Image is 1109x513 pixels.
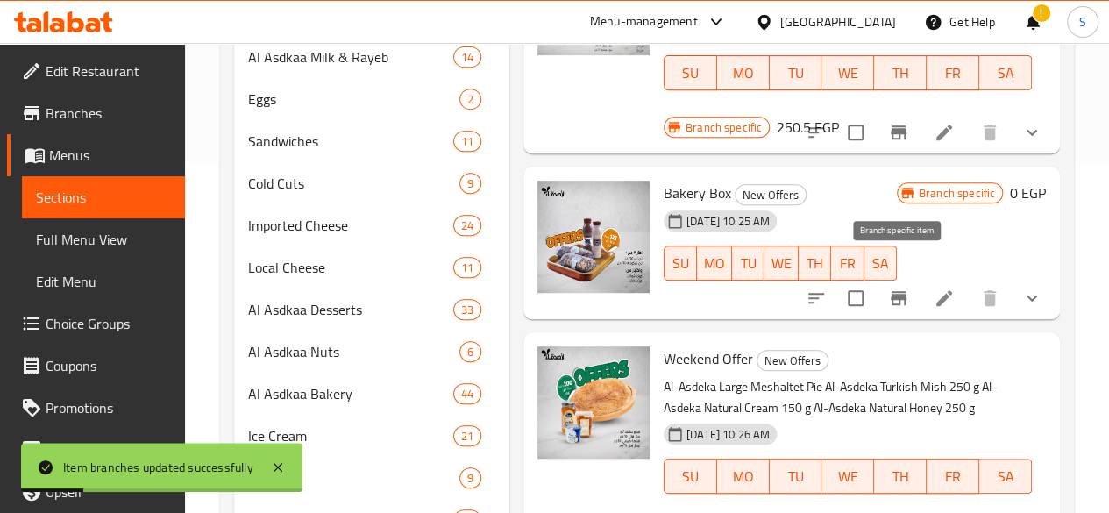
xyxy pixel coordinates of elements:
button: SU [664,55,717,90]
button: TH [874,459,927,494]
svg: Show Choices [1021,288,1042,309]
span: 24 [454,217,480,234]
span: SA [871,251,890,276]
span: SA [986,464,1025,489]
span: 9 [460,175,480,192]
span: Branch specific [912,185,1002,202]
button: delete [969,111,1011,153]
a: Branches [7,92,185,134]
button: MO [717,55,770,90]
button: SA [864,246,897,281]
div: items [453,131,481,152]
span: 33 [454,302,480,318]
span: Weekend Offer [664,346,753,372]
div: Cold Cuts [248,173,459,194]
span: SU [672,251,690,276]
span: Bakery Box [664,180,731,206]
div: items [459,89,481,110]
button: MO [697,246,732,281]
h6: 250.5 EGP [777,115,839,139]
span: FR [838,251,857,276]
div: items [459,341,481,362]
span: Edit Restaurant [46,61,171,82]
div: Menu-management [590,11,698,32]
span: FR [934,464,972,489]
span: Sections [36,187,171,208]
svg: Show Choices [1021,122,1042,143]
img: Weekend Offer [537,346,650,459]
div: items [459,173,481,194]
div: Al Asdkaa Milk & Rayeb14 [234,36,509,78]
button: sort-choices [795,111,837,153]
span: WE [771,251,792,276]
div: Al Asdkaa Nuts6 [234,331,509,373]
span: TH [806,251,824,276]
span: Menus [49,145,171,166]
span: Local Cheese [248,257,453,278]
button: SU [664,459,717,494]
span: SU [672,464,710,489]
a: Menu disclaimer [7,429,185,471]
button: Branch-specific-item [878,277,920,319]
span: 6 [460,344,480,360]
span: Branches [46,103,171,124]
span: MO [724,61,763,86]
span: Branch specific [679,119,769,136]
div: items [453,383,481,404]
span: [DATE] 10:25 AM [679,213,777,230]
span: WE [828,464,867,489]
div: Eggs2 [234,78,509,120]
span: Promotions [46,397,171,418]
img: Bakery Box [537,181,650,293]
span: Menu disclaimer [46,439,171,460]
span: Al Asdkaa Desserts [248,299,453,320]
span: 21 [454,428,480,445]
span: TH [881,61,920,86]
div: items [453,46,481,68]
button: FR [927,459,979,494]
a: Full Menu View [22,218,185,260]
a: Menus [7,134,185,176]
span: MO [704,251,725,276]
button: TH [874,55,927,90]
span: 14 [454,49,480,66]
span: Upsell [46,481,171,502]
span: TU [777,61,815,86]
span: 2 [460,91,480,108]
span: Eggs [248,89,459,110]
span: SA [986,61,1025,86]
a: Edit Menu [22,260,185,303]
span: Coupons [46,355,171,376]
button: WE [821,459,874,494]
a: Promotions [7,387,185,429]
span: Imported Cheese [248,215,453,236]
button: WE [764,246,799,281]
span: Choice Groups [46,313,171,334]
div: Al Asdkaa Bakery44 [234,373,509,415]
div: New Offers [735,184,807,205]
span: TH [881,464,920,489]
a: Edit menu item [934,122,955,143]
button: sort-choices [795,277,837,319]
span: Al Asdkaa Nuts [248,341,459,362]
button: TH [799,246,831,281]
div: Al Asdkaa Milk & Rayeb [248,46,453,68]
span: New Offers [757,351,828,371]
span: WE [828,61,867,86]
span: Edit Menu [36,271,171,292]
div: Ice Cream21 [234,415,509,457]
span: Sandwiches [248,131,453,152]
span: 11 [454,260,480,276]
div: items [459,467,481,488]
button: MO [717,459,770,494]
h6: 0 EGP [1010,181,1046,205]
a: Edit menu item [934,288,955,309]
button: delete [969,277,1011,319]
span: TU [739,251,757,276]
span: 9 [460,470,480,487]
div: Juices9 [234,457,509,499]
div: Al Asdkaa Bakery [248,383,453,404]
